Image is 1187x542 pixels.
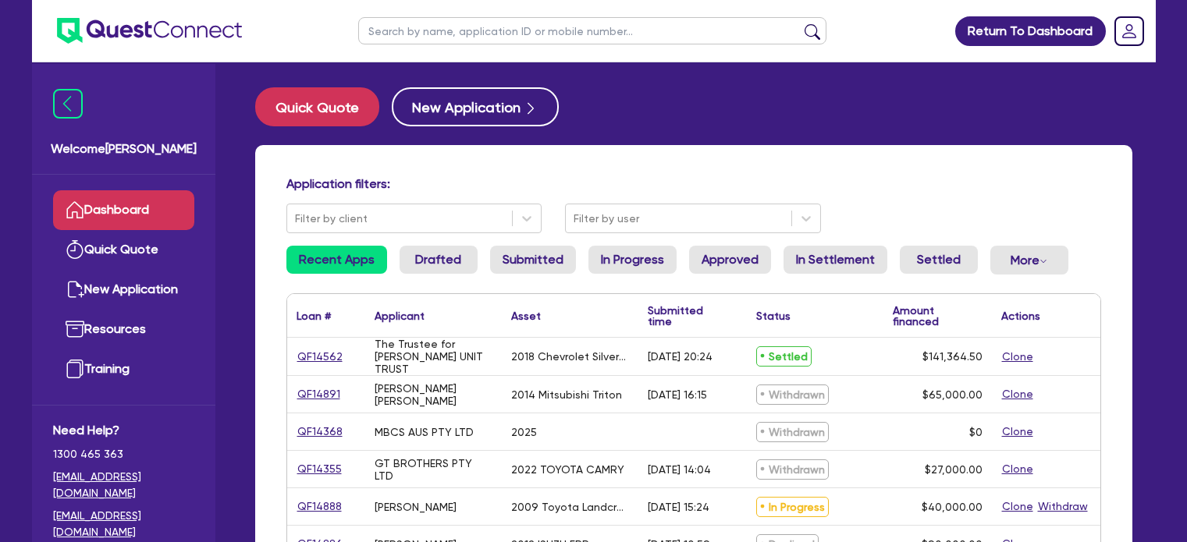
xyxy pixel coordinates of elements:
button: Withdraw [1037,498,1089,515]
a: Approved [689,246,771,274]
div: [DATE] 20:24 [648,350,713,363]
span: Withdrawn [756,384,829,405]
button: Clone [1001,460,1034,478]
span: Withdrawn [756,422,829,442]
span: $141,364.50 [922,350,983,363]
div: 2022 TOYOTA CAMRY [511,463,624,476]
img: icon-menu-close [53,89,83,119]
span: $40,000.00 [922,501,983,513]
a: New Application [53,270,194,310]
span: Withdrawn [756,459,829,480]
a: QF14891 [297,385,341,403]
a: In Settlement [784,246,887,274]
div: [DATE] 14:04 [648,463,711,476]
span: $27,000.00 [925,463,983,476]
span: $65,000.00 [922,388,983,401]
img: training [66,360,84,378]
div: Status [756,310,791,321]
a: Dashboard [53,190,194,230]
span: In Progress [756,497,829,517]
div: [PERSON_NAME] [PERSON_NAME] [375,382,492,407]
div: GT BROTHERS PTY LTD [375,457,492,482]
div: Loan # [297,310,331,321]
a: Recent Apps [286,246,387,274]
div: 2009 Toyota Landcruiser GXL [511,501,629,513]
a: Settled [900,246,978,274]
button: Clone [1001,423,1034,441]
button: Quick Quote [255,87,379,126]
span: Settled [756,346,812,367]
button: Clone [1001,348,1034,366]
button: Clone [1001,498,1034,515]
span: Need Help? [53,421,194,440]
a: Training [53,349,194,389]
div: 2018 Chevrolet Silverado LTZ [511,350,629,363]
span: 1300 465 363 [53,446,194,462]
span: $0 [969,426,983,438]
h4: Application filters: [286,176,1101,191]
div: Applicant [375,310,425,321]
div: Actions [1001,310,1040,321]
a: QF14355 [297,460,343,478]
span: Welcome [PERSON_NAME] [51,140,197,158]
div: 2014 Mitsubishi Triton [511,388,622,401]
input: Search by name, application ID or mobile number... [358,17,826,44]
div: MBCS AUS PTY LTD [375,426,474,438]
a: QF14368 [297,423,343,441]
div: Amount financed [893,305,983,327]
div: Asset [511,310,541,321]
a: Resources [53,310,194,349]
div: Submitted time [648,305,723,327]
img: resources [66,320,84,338]
button: New Application [392,87,559,126]
img: new-application [66,280,84,299]
a: [EMAIL_ADDRESS][DOMAIN_NAME] [53,508,194,540]
div: The Trustee for [PERSON_NAME] UNIT TRUST [375,338,492,375]
a: Submitted [490,246,576,274]
a: QF14888 [297,498,343,515]
a: [EMAIL_ADDRESS][DOMAIN_NAME] [53,469,194,501]
div: [DATE] 15:24 [648,501,709,513]
img: quick-quote [66,240,84,259]
a: Drafted [400,246,478,274]
img: quest-connect-logo-blue [57,18,242,44]
a: Quick Quote [255,87,392,126]
button: Dropdown toggle [990,246,1068,275]
div: [PERSON_NAME] [375,501,457,513]
a: QF14562 [297,348,343,366]
div: [DATE] 16:15 [648,388,707,401]
div: 2025 [511,426,537,438]
a: Return To Dashboard [955,16,1106,46]
button: Clone [1001,385,1034,403]
a: In Progress [588,246,677,274]
a: Quick Quote [53,230,194,270]
a: Dropdown toggle [1109,11,1150,51]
